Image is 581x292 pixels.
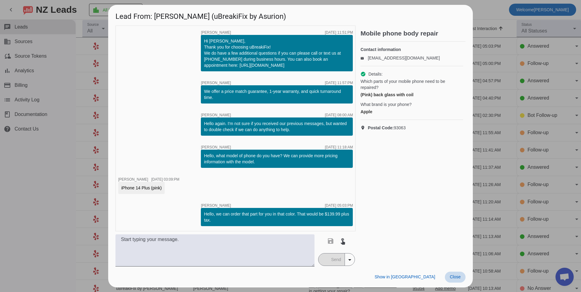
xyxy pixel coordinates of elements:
[201,204,231,207] span: [PERSON_NAME]
[368,71,383,77] span: Details:
[204,153,350,165] div: Hello, what model of phone do you have? We can provide more pricing information with the model.
[346,256,353,263] mat-icon: arrow_drop_down
[201,145,231,149] span: [PERSON_NAME]
[360,125,368,130] mat-icon: location_on
[360,109,463,115] div: Apple
[325,145,353,149] div: [DATE] 11:18:AM
[360,92,463,98] div: (Pink) back glass with coil
[201,31,231,34] span: [PERSON_NAME]
[360,30,466,36] h2: Mobile phone body repair
[450,274,461,279] span: Close
[360,71,366,77] mat-icon: check_circle
[368,56,440,60] a: [EMAIL_ADDRESS][DOMAIN_NAME]
[204,38,350,68] div: Hi [PERSON_NAME], Thank you for choosing uBreakiFix! We do have a few additional questions if you...
[445,272,466,283] button: Close
[360,56,368,59] mat-icon: email
[325,81,353,85] div: [DATE] 11:57:PM
[201,81,231,85] span: [PERSON_NAME]
[375,274,435,279] span: Show in [GEOGRAPHIC_DATA]
[204,211,350,223] div: Hello, we can order that part for you in that color. That would be $139.99 plus tax.
[368,125,394,130] strong: Postal Code:
[368,125,406,131] span: 93063
[325,204,353,207] div: [DATE] 05:03:PM
[325,31,353,34] div: [DATE] 11:51:PM
[121,185,162,191] div: iPhone 14 Plus (pink)
[339,237,346,245] mat-icon: touch_app
[204,121,350,133] div: Hello again. I'm not sure if you received our previous messages, but wanted to double check if we...
[360,78,463,90] span: Which parts of your mobile phone need to be repaired?
[108,5,473,25] h1: Lead From: [PERSON_NAME] (uBreakiFix by Asurion)
[201,113,231,117] span: [PERSON_NAME]
[360,101,411,107] span: What brand is your phone?
[360,46,463,53] h4: Contact information
[370,272,440,283] button: Show in [GEOGRAPHIC_DATA]
[325,113,353,117] div: [DATE] 08:00:AM
[204,88,350,100] div: We offer a price match guarantee, 1-year warranty, and quick turnaround time. ​
[151,178,179,181] div: [DATE] 03:09:PM
[118,177,148,182] span: [PERSON_NAME]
